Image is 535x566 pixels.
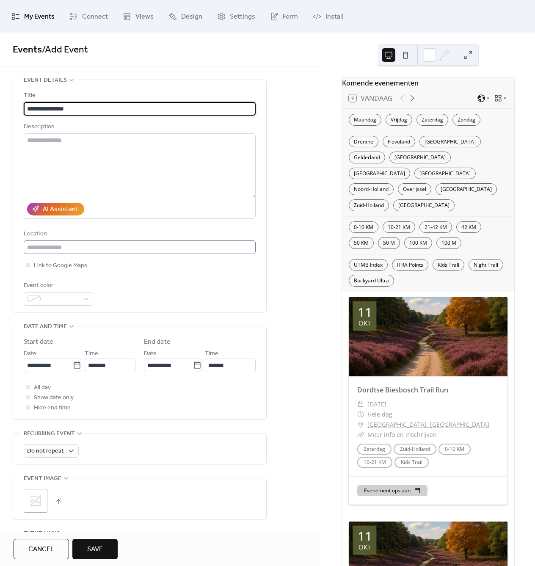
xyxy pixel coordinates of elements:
[34,261,87,271] span: Link to Google Maps
[357,385,448,395] a: Dordtse Biesbosch Trail Run
[419,136,481,148] div: [GEOGRAPHIC_DATA]
[378,237,400,249] div: 50 M
[349,168,410,179] div: [GEOGRAPHIC_DATA]
[24,429,75,439] span: Recurring event
[87,544,103,555] span: Save
[386,114,412,126] div: Vrijdag
[325,10,343,23] span: Install
[24,10,55,23] span: My Events
[383,221,415,233] div: 10-21 KM
[116,3,160,29] a: Views
[24,349,36,359] span: Date
[367,409,392,420] span: Hele dag
[24,529,60,539] span: Event links
[72,539,118,559] button: Save
[82,10,108,23] span: Connect
[349,275,394,287] div: Backyard Ultra
[357,420,364,430] div: ​
[349,152,385,163] div: Gelderland
[13,41,42,59] a: Events
[358,530,372,542] div: 11
[358,306,372,318] div: 11
[393,199,455,211] div: [GEOGRAPHIC_DATA]
[452,114,480,126] div: Zondag
[24,474,61,484] span: Event image
[357,399,364,409] div: ​
[416,114,448,126] div: Zaterdag
[28,544,54,555] span: Cancel
[433,259,464,271] div: Kids Trail
[359,320,371,326] div: okt
[383,136,415,148] div: Flevoland
[24,322,67,332] span: Date and time
[357,430,364,440] div: ​
[43,204,78,215] div: AI Assistant
[205,349,218,359] span: Time
[342,78,514,88] div: Komende evenementen
[349,114,381,126] div: Maandag
[389,152,451,163] div: [GEOGRAPHIC_DATA]
[27,445,63,457] span: Do not repeat
[414,168,476,179] div: [GEOGRAPHIC_DATA]
[419,221,452,233] div: 21-42 KM
[24,337,53,347] div: Start date
[144,349,157,359] span: Date
[5,3,61,29] a: My Events
[24,91,254,101] div: Title
[24,75,67,86] span: Event details
[436,183,497,195] div: [GEOGRAPHIC_DATA]
[306,3,349,29] a: Install
[357,485,427,496] button: Evenement opslaan
[469,259,503,271] div: Night Trail
[211,3,262,29] a: Settings
[357,409,364,420] div: ​
[264,3,304,29] a: Form
[34,383,51,393] span: All day
[349,259,388,271] div: UTMB Index
[24,489,47,513] div: ;
[349,199,389,211] div: Zuid-Holland
[24,281,91,291] div: Event color
[27,203,84,215] button: AI Assistant
[34,403,71,413] span: Hide end time
[14,539,69,559] button: Cancel
[367,431,437,439] a: Meer info en inschrijven
[283,10,298,23] span: Form
[349,183,394,195] div: Noord-Holland
[392,259,428,271] div: ITRA Points
[181,10,202,23] span: Design
[42,41,88,59] span: / Add Event
[367,420,489,430] a: [GEOGRAPHIC_DATA], [GEOGRAPHIC_DATA]
[359,544,371,550] div: okt
[34,393,74,403] span: Show date only
[398,183,431,195] div: Overijssel
[24,229,254,239] div: Location
[24,122,254,132] div: Description
[144,337,171,347] div: End date
[230,10,255,23] span: Settings
[135,10,154,23] span: Views
[367,399,386,409] span: [DATE]
[349,237,374,249] div: 50 KM
[404,237,432,249] div: 100 KM
[85,349,98,359] span: Time
[349,221,378,233] div: 0-10 KM
[162,3,209,29] a: Design
[63,3,114,29] a: Connect
[349,136,378,148] div: Drenthe
[456,221,481,233] div: 42 KM
[436,237,461,249] div: 100 M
